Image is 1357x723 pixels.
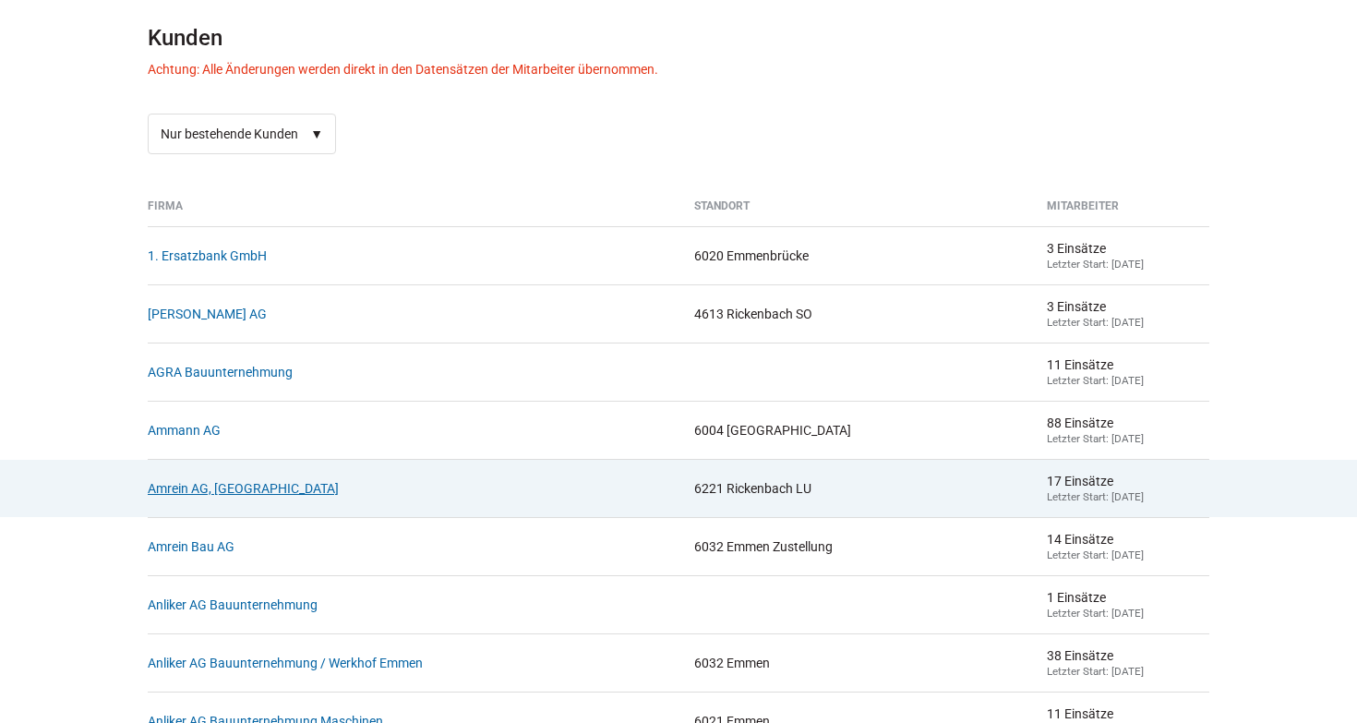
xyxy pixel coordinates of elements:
td: 14 Einsätze [1033,517,1209,575]
small: Letzter Start: [DATE] [1047,490,1144,503]
small: Letzter Start: [DATE] [1047,258,1144,271]
td: 3 Einsätze [1033,226,1209,284]
td: 88 Einsätze [1033,401,1209,459]
td: 1 Einsätze [1033,575,1209,633]
td: 6221 Rickenbach LU [680,459,1032,517]
td: 6020 Emmenbrücke [680,226,1032,284]
h1: Kunden [148,18,1209,57]
td: 38 Einsätze [1033,633,1209,692]
small: Letzter Start: [DATE] [1047,432,1144,445]
a: [PERSON_NAME] AG [148,307,267,321]
th: Standort [680,199,1032,226]
p: Achtung: Alle Änderungen werden direkt in den Datensätzen der Mitarbeiter übernommen. [148,62,658,77]
a: Amrein AG, [GEOGRAPHIC_DATA] [148,481,339,496]
td: 17 Einsätze [1033,459,1209,517]
a: Amrein Bau AG [148,539,234,554]
small: Letzter Start: [DATE] [1047,374,1144,387]
td: 4613 Rickenbach SO [680,284,1032,343]
small: Letzter Start: [DATE] [1047,316,1144,329]
a: Ammann AG [148,423,221,438]
a: 1. Ersatzbank GmbH [148,248,267,263]
td: 11 Einsätze [1033,343,1209,401]
td: 3 Einsätze [1033,284,1209,343]
th: Mitarbeiter [1033,199,1209,226]
th: Firma [148,199,680,226]
td: 6032 Emmen Zustellung [680,517,1032,575]
td: 6004 [GEOGRAPHIC_DATA] [680,401,1032,459]
td: 6032 Emmen [680,633,1032,692]
a: Anliker AG Bauunternehmung / Werkhof Emmen [148,656,423,670]
a: AGRA Bauunternehmung [148,365,293,380]
small: Letzter Start: [DATE] [1047,665,1144,678]
a: Anliker AG Bauunternehmung [148,597,318,612]
small: Letzter Start: [DATE] [1047,548,1144,561]
small: Letzter Start: [DATE] [1047,607,1144,620]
